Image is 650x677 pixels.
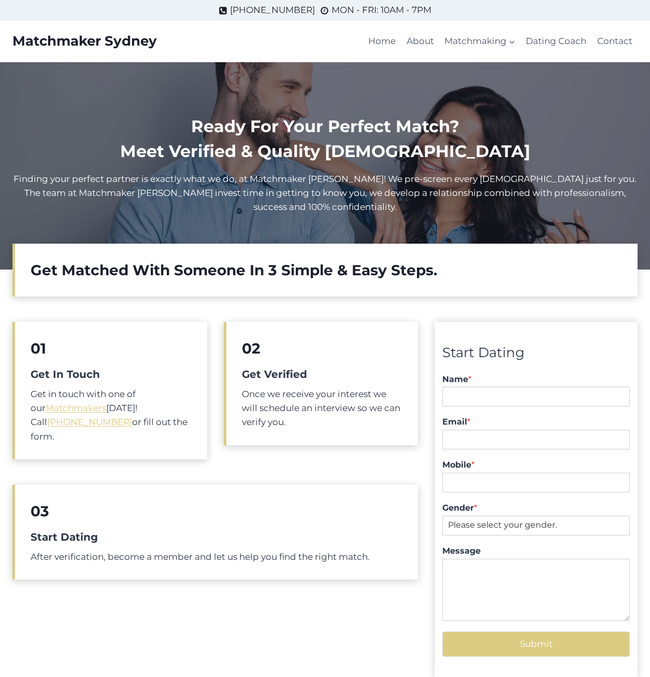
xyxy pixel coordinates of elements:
[12,172,638,215] p: Finding your perfect partner is exactly what we do, at Matchmaker [PERSON_NAME]! We pre-screen ev...
[401,29,439,54] a: About
[444,34,515,48] span: Matchmaking
[442,473,630,492] input: Mobile
[31,366,192,382] h5: Get In Touch
[363,29,401,54] a: Home
[12,114,638,164] h1: Ready For Your Perfect Match? Meet Verified & Quality [DEMOGRAPHIC_DATA]
[31,337,192,359] h2: 01
[442,631,630,657] button: Submit
[242,387,403,430] p: Once we receive your interest we will schedule an interview so we can verify you.
[439,29,521,54] a: Matchmaking
[442,417,630,428] label: Email
[592,29,638,54] a: Contact
[442,503,630,514] label: Gender
[363,29,638,54] nav: Primary
[31,387,192,444] p: Get in touch with one of our [DATE]! Call or fill out the form.
[442,546,630,557] label: Message
[31,500,402,522] h2: 03
[230,3,315,17] span: [PHONE_NUMBER]
[219,3,315,17] a: [PHONE_NUMBER]
[31,529,402,545] h5: Start Dating
[442,460,630,471] label: Mobile
[242,366,403,382] h5: Get Verified
[442,374,630,385] label: Name
[242,337,403,359] h2: 02
[442,342,630,364] div: Start Dating
[31,259,622,281] h2: Get Matched With Someone In 3 Simple & Easy Steps.​
[46,403,106,413] a: Matchmakers
[521,29,591,54] a: Dating Coach
[31,550,402,564] p: After verification, become a member and let us help you find the right match.
[331,3,431,17] span: MON - FRI: 10AM - 7PM
[12,33,157,49] a: Matchmaker Sydney
[47,417,132,427] a: [PHONE_NUMBER]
